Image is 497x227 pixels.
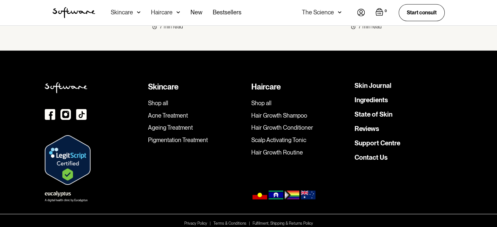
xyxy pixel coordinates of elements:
[164,24,183,30] div: min read
[251,137,349,144] a: Scalp Activating Tonic
[45,157,91,162] a: Verify LegitScript Approval for www.skin.software
[375,8,388,17] a: Open empty cart
[355,154,388,161] a: Contact Us
[45,190,88,202] a: A digital health clinic by Eucalyptus
[148,82,246,92] div: Skincare
[355,125,379,132] a: Reviews
[355,111,392,118] a: State of Skin
[210,220,211,227] div: |
[251,149,349,156] a: Hair Growth Routine
[302,9,334,16] div: The Science
[111,9,133,16] div: Skincare
[249,220,250,227] div: |
[251,82,349,92] div: Haircare
[184,220,207,227] a: Privacy Policy
[176,9,180,16] img: arrow down
[251,124,349,131] a: Hair Growth Conditioner
[151,9,173,16] div: Haircare
[338,9,341,16] img: arrow down
[60,109,71,120] img: instagram icon
[45,82,87,93] img: Softweare logo
[355,140,400,146] a: Support Centre
[362,24,382,30] div: min read
[76,109,87,120] img: TikTok Icon
[45,135,91,185] img: Verify Approval for www.skin.software
[358,24,361,30] div: 7
[53,7,95,18] a: home
[251,100,349,107] a: Shop all
[355,97,388,103] a: Ingredients
[45,199,88,202] div: A digital health clinic by Eucalyptus
[253,220,313,227] a: Fulfilment, Shipping & Returns Policy
[148,124,246,131] a: Ageing Treatment
[399,4,445,21] a: Start consult
[137,9,141,16] img: arrow down
[53,7,95,18] img: Software Logo
[213,220,246,227] a: Terms & Conditions
[251,112,349,119] a: Hair Growth Shampoo
[45,109,55,120] img: Facebook icon
[148,137,246,144] a: Pigmentation Treatment
[383,8,388,14] div: 0
[148,112,246,119] a: Acne Treatment
[148,100,246,107] a: Shop all
[355,82,391,89] a: Skin Journal
[160,24,162,30] div: 7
